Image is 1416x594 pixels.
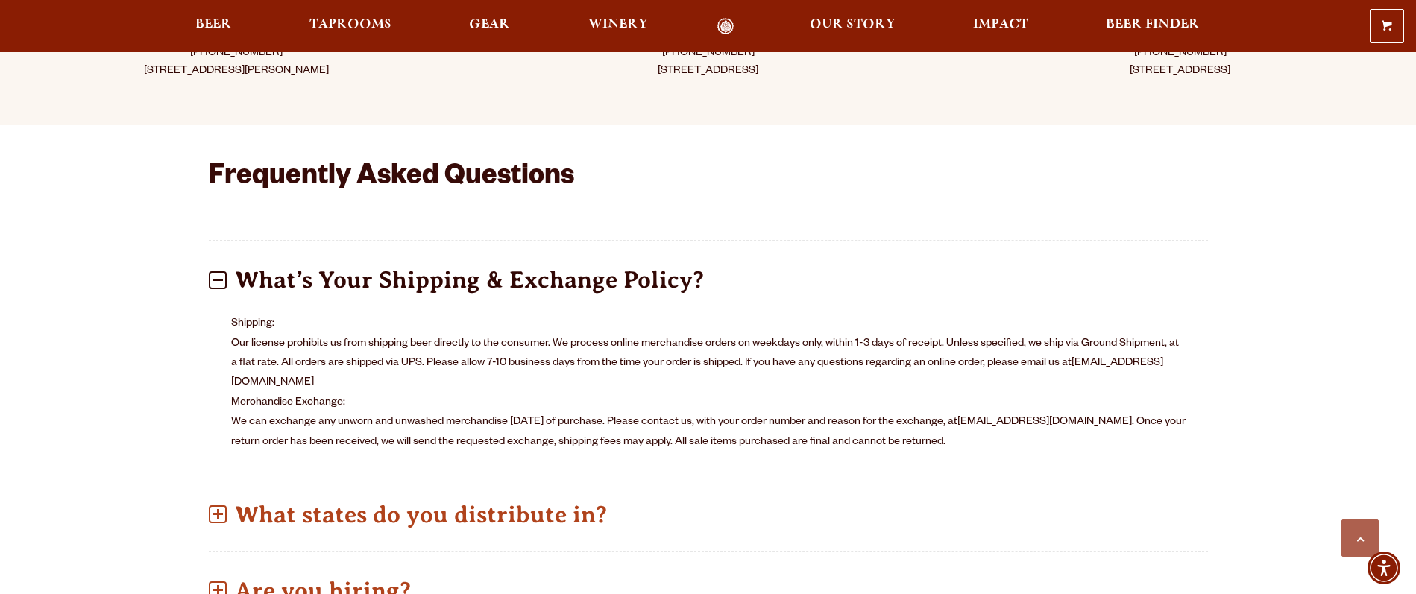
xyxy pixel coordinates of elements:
[963,18,1038,35] a: Impact
[1341,519,1379,557] a: Scroll to top
[209,488,1208,541] p: What states do you distribute in?
[231,413,1186,452] div: We can exchange any unworn and unwashed merchandise [DATE] of purchase. Please contact us, with y...
[186,18,242,35] a: Beer
[981,27,1379,80] p: Brewhouse, [PERSON_NAME] & Pizzeria [PHONE_NUMBER] [STREET_ADDRESS]
[459,18,520,35] a: Gear
[300,18,401,35] a: Taprooms
[1096,18,1209,35] a: Beer Finder
[231,335,1186,394] div: Our license prohibits us from shipping beer directly to the consumer. We process online merchandi...
[195,19,232,31] span: Beer
[973,19,1028,31] span: Impact
[579,18,658,35] a: Winery
[1106,19,1200,31] span: Beer Finder
[588,19,648,31] span: Winery
[231,315,1186,334] div: Shipping:
[37,27,435,80] p: Brewery & Taproom [PHONE_NUMBER] [STREET_ADDRESS][PERSON_NAME]
[800,18,905,35] a: Our Story
[810,19,896,31] span: Our Story
[231,394,1186,413] div: Merchandise Exchange:
[1368,552,1400,584] div: Accessibility Menu
[957,417,1132,429] a: [EMAIL_ADDRESS][DOMAIN_NAME]
[309,19,391,31] span: Taprooms
[509,27,907,80] p: Brewhouse & Taproom [PHONE_NUMBER] [STREET_ADDRESS]
[698,18,754,35] a: Odell Home
[209,253,1208,306] p: What’s Your Shipping & Exchange Policy?
[469,19,510,31] span: Gear
[209,162,996,195] h2: Frequently Asked Questions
